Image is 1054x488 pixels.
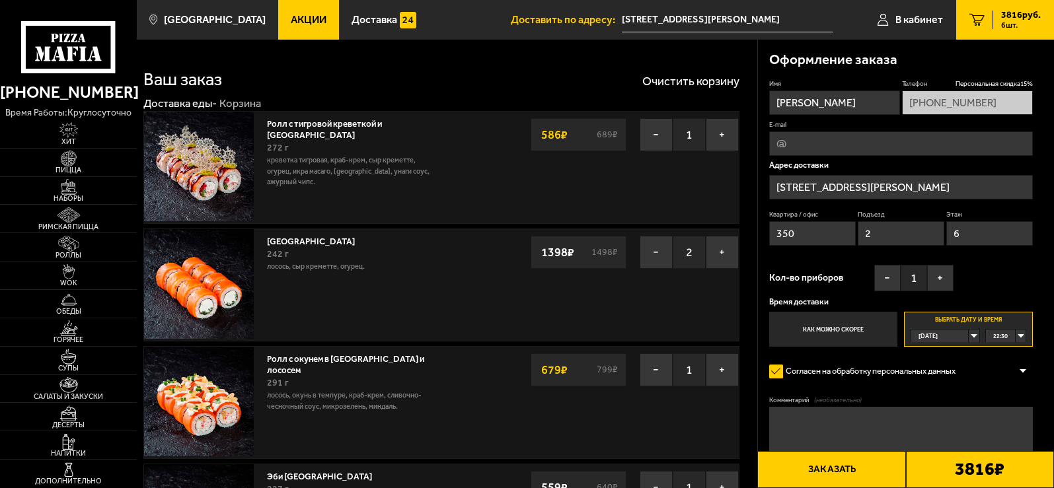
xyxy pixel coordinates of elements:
span: 291 г [267,377,289,388]
a: [GEOGRAPHIC_DATA] [267,233,366,246]
button: − [640,236,673,269]
label: E-mail [769,121,1033,130]
span: (необязательно) [814,396,862,405]
label: Подъезд [858,211,944,220]
button: + [706,118,739,151]
s: 1498 ₽ [589,248,619,257]
button: Заказать [757,451,905,488]
span: 2 [673,236,706,269]
button: − [874,265,901,291]
a: Эби [GEOGRAPHIC_DATA] [267,468,383,481]
strong: 679 ₽ [538,357,571,382]
p: креветка тигровая, краб-крем, Сыр креметте, огурец, икра масаго, [GEOGRAPHIC_DATA], унаги соус, а... [267,155,435,188]
span: Доставка [352,15,397,25]
span: Доставить по адресу: [511,15,622,25]
span: [GEOGRAPHIC_DATA] [164,15,266,25]
button: Очистить корзину [642,75,739,87]
label: Выбрать дату и время [904,312,1032,347]
label: Согласен на обработку персональных данных [769,361,967,382]
span: 22:30 [993,330,1008,342]
strong: 586 ₽ [538,122,571,147]
span: [DATE] [919,330,938,342]
h3: Оформление заказа [769,53,897,67]
img: 15daf4d41897b9f0e9f617042186c801.svg [400,12,416,28]
span: Кол-во приборов [769,273,843,283]
p: лосось, Сыр креметте, огурец. [267,261,435,273]
label: Этаж [946,211,1033,220]
input: @ [769,131,1033,156]
input: Имя [769,90,900,115]
span: 1 [901,265,927,291]
button: − [640,353,673,386]
div: Корзина [219,96,261,111]
input: +7 ( [902,90,1033,115]
span: 6 шт. [1001,21,1041,29]
span: Персональная скидка 15 % [956,80,1033,89]
input: Ваш адрес доставки [622,8,833,32]
a: Ролл с тигровой креветкой и [GEOGRAPHIC_DATA] [267,116,382,140]
a: Доставка еды- [143,96,217,110]
button: − [640,118,673,151]
label: Как можно скорее [769,312,897,347]
s: 689 ₽ [595,130,619,139]
span: 272 г [267,142,289,153]
strong: 1398 ₽ [538,240,578,265]
label: Телефон [902,80,1033,89]
span: 1 [673,118,706,151]
p: Адрес доставки [769,161,1033,169]
span: 3816 руб. [1001,11,1041,20]
label: Комментарий [769,396,1033,405]
s: 799 ₽ [595,365,619,374]
h1: Ваш заказ [143,71,222,88]
span: Акции [291,15,326,25]
b: 3816 ₽ [955,460,1004,478]
a: Ролл с окунем в [GEOGRAPHIC_DATA] и лососем [267,351,424,375]
button: + [927,265,954,291]
button: + [706,353,739,386]
span: бульвар Александра Грина, 1 [622,8,833,32]
label: Имя [769,80,900,89]
span: 242 г [267,248,289,260]
span: 1 [673,353,706,386]
label: Квартира / офис [769,211,856,220]
p: лосось, окунь в темпуре, краб-крем, сливочно-чесночный соус, микрозелень, миндаль. [267,390,435,412]
span: В кабинет [895,15,943,25]
p: Время доставки [769,298,1033,306]
button: + [706,236,739,269]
